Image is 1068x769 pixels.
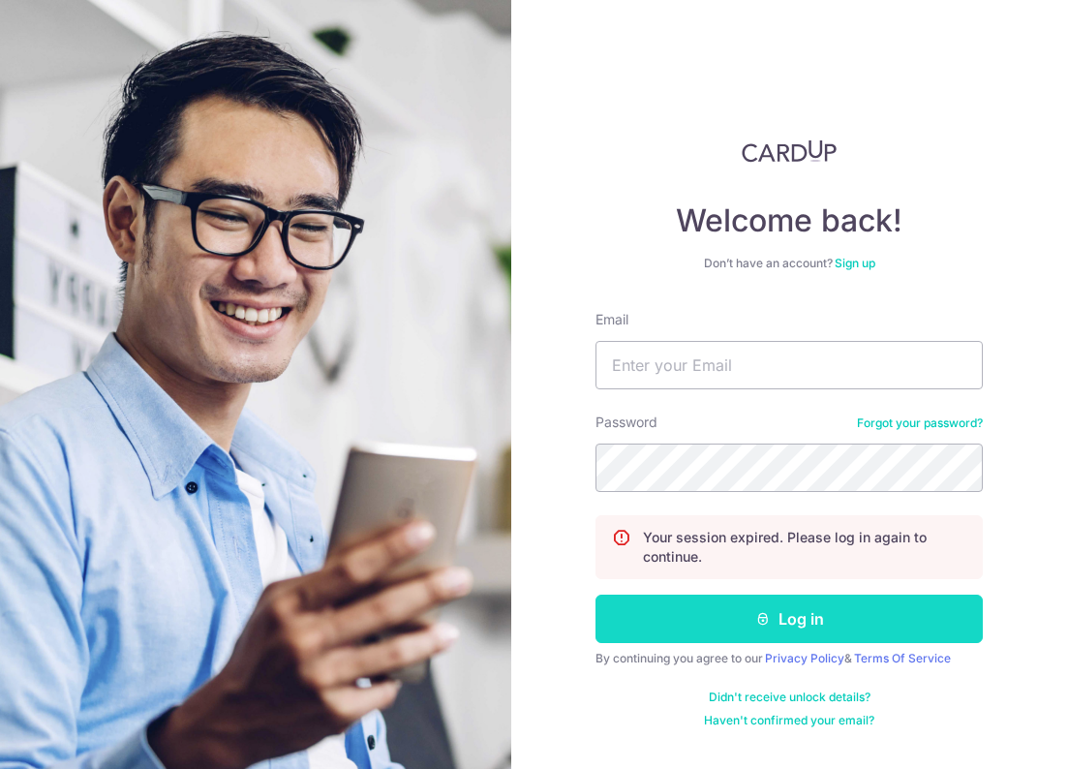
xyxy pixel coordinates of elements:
[595,595,983,643] button: Log in
[857,415,983,431] a: Forgot your password?
[595,256,983,271] div: Don’t have an account?
[704,713,874,728] a: Haven't confirmed your email?
[595,201,983,240] h4: Welcome back!
[709,690,870,705] a: Didn't receive unlock details?
[854,651,951,665] a: Terms Of Service
[742,139,837,163] img: CardUp Logo
[595,651,983,666] div: By continuing you agree to our &
[595,341,983,389] input: Enter your Email
[643,528,966,567] p: Your session expired. Please log in again to continue.
[835,256,875,270] a: Sign up
[595,413,657,432] label: Password
[595,310,628,329] label: Email
[765,651,844,665] a: Privacy Policy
